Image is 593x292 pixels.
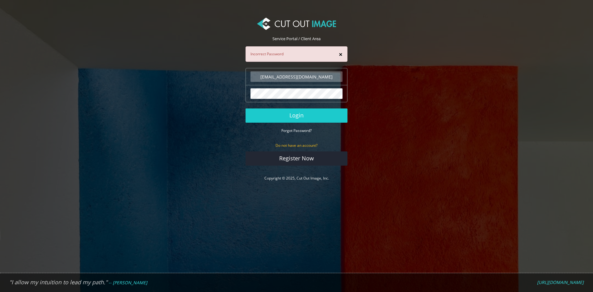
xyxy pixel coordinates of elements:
em: [URL][DOMAIN_NAME] [537,279,584,285]
a: Register Now [246,151,347,166]
button: Login [246,108,347,123]
button: × [339,51,343,58]
span: Service Portal / Client Area [272,36,321,41]
img: Cut Out Image [257,18,336,30]
a: [URL][DOMAIN_NAME] [537,280,584,285]
em: "I allow my intuition to lead my path." [9,278,107,286]
a: Forgot Password? [281,128,312,133]
input: Email Address [250,71,343,82]
em: -- [PERSON_NAME] [108,280,147,286]
small: Do not have an account? [275,143,318,148]
a: Copyright © 2025, Cut Out Image, Inc. [264,176,329,181]
div: Incorrect Password [246,46,347,62]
